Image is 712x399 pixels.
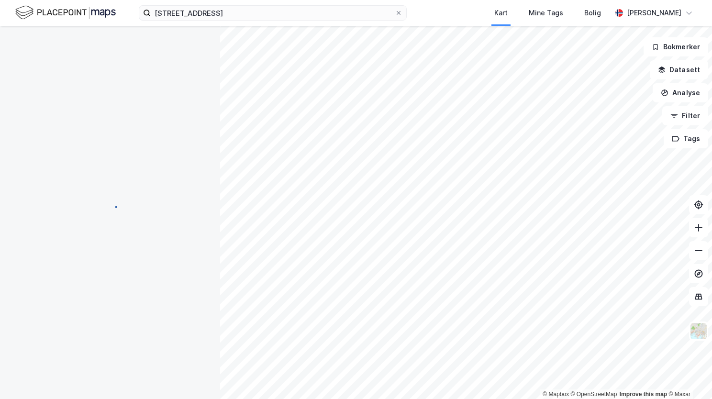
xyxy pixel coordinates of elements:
[151,6,395,20] input: Søk på adresse, matrikkel, gårdeiere, leietakere eller personer
[543,391,569,398] a: Mapbox
[664,129,708,148] button: Tags
[15,4,116,21] img: logo.f888ab2527a4732fd821a326f86c7f29.svg
[494,7,508,19] div: Kart
[650,60,708,79] button: Datasett
[644,37,708,56] button: Bokmerker
[690,322,708,340] img: Z
[620,391,667,398] a: Improve this map
[653,83,708,102] button: Analyse
[571,391,617,398] a: OpenStreetMap
[102,199,118,214] img: spinner.a6d8c91a73a9ac5275cf975e30b51cfb.svg
[664,353,712,399] iframe: Chat Widget
[662,106,708,125] button: Filter
[627,7,681,19] div: [PERSON_NAME]
[584,7,601,19] div: Bolig
[529,7,563,19] div: Mine Tags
